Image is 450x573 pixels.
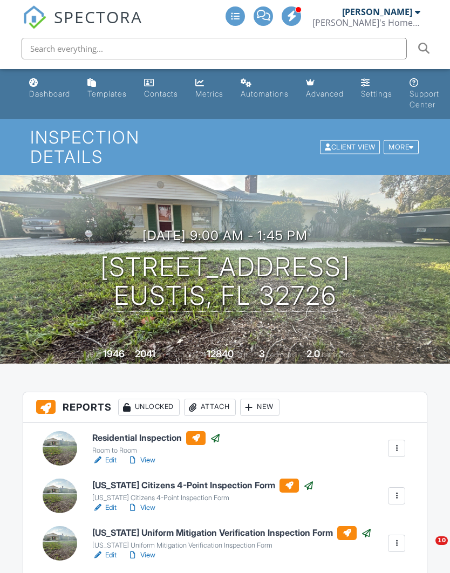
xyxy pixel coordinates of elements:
[30,128,420,166] h1: Inspection Details
[207,348,234,359] div: 12840
[92,446,221,455] div: Room to Room
[342,6,412,17] div: [PERSON_NAME]
[92,479,314,502] a: [US_STATE] Citizens 4-Point Inspection Form [US_STATE] Citizens 4-Point Inspection Form
[90,351,101,359] span: Built
[306,348,320,359] div: 2.0
[127,455,155,466] a: View
[127,502,155,513] a: View
[306,89,344,98] div: Advanced
[191,73,228,104] a: Metrics
[140,73,182,104] a: Contacts
[405,73,444,115] a: Support Center
[23,15,142,37] a: SPECTORA
[23,392,427,423] h3: Reports
[195,89,223,98] div: Metrics
[235,351,249,359] span: sq.ft.
[142,228,308,243] h3: [DATE] 9:00 am - 1:45 pm
[413,536,439,562] iframe: Intercom live chat
[135,348,155,359] div: 2041
[127,550,155,561] a: View
[259,348,265,359] div: 3
[241,89,289,98] div: Automations
[435,536,448,545] span: 10
[384,140,419,154] div: More
[92,502,117,513] a: Edit
[92,526,372,540] h6: [US_STATE] Uniform Mitigation Verification Inspection Form
[92,550,117,561] a: Edit
[184,399,236,416] div: Attach
[92,431,221,445] h6: Residential Inspection
[182,351,205,359] span: Lot Size
[302,73,348,104] a: Advanced
[92,431,221,455] a: Residential Inspection Room to Room
[144,89,178,98] div: Contacts
[118,399,180,416] div: Unlocked
[25,73,74,104] a: Dashboard
[236,73,293,104] a: Automations (Basic)
[29,89,70,98] div: Dashboard
[92,455,117,466] a: Edit
[92,541,372,550] div: [US_STATE] Uniform Mitigation Verification Inspection Form
[410,89,439,109] div: Support Center
[87,89,127,98] div: Templates
[267,351,296,359] span: bedrooms
[361,89,392,98] div: Settings
[83,73,131,104] a: Templates
[357,73,397,104] a: Settings
[320,140,380,154] div: Client View
[22,38,407,59] input: Search everything...
[103,348,125,359] div: 1946
[157,351,172,359] span: sq. ft.
[23,5,46,29] img: The Best Home Inspection Software - Spectora
[92,526,372,550] a: [US_STATE] Uniform Mitigation Verification Inspection Form [US_STATE] Uniform Mitigation Verifica...
[322,351,352,359] span: bathrooms
[92,479,314,493] h6: [US_STATE] Citizens 4-Point Inspection Form
[54,5,142,28] span: SPECTORA
[319,142,383,151] a: Client View
[240,399,279,416] div: New
[312,17,420,28] div: Steve's Home Inspection Services
[92,494,314,502] div: [US_STATE] Citizens 4-Point Inspection Form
